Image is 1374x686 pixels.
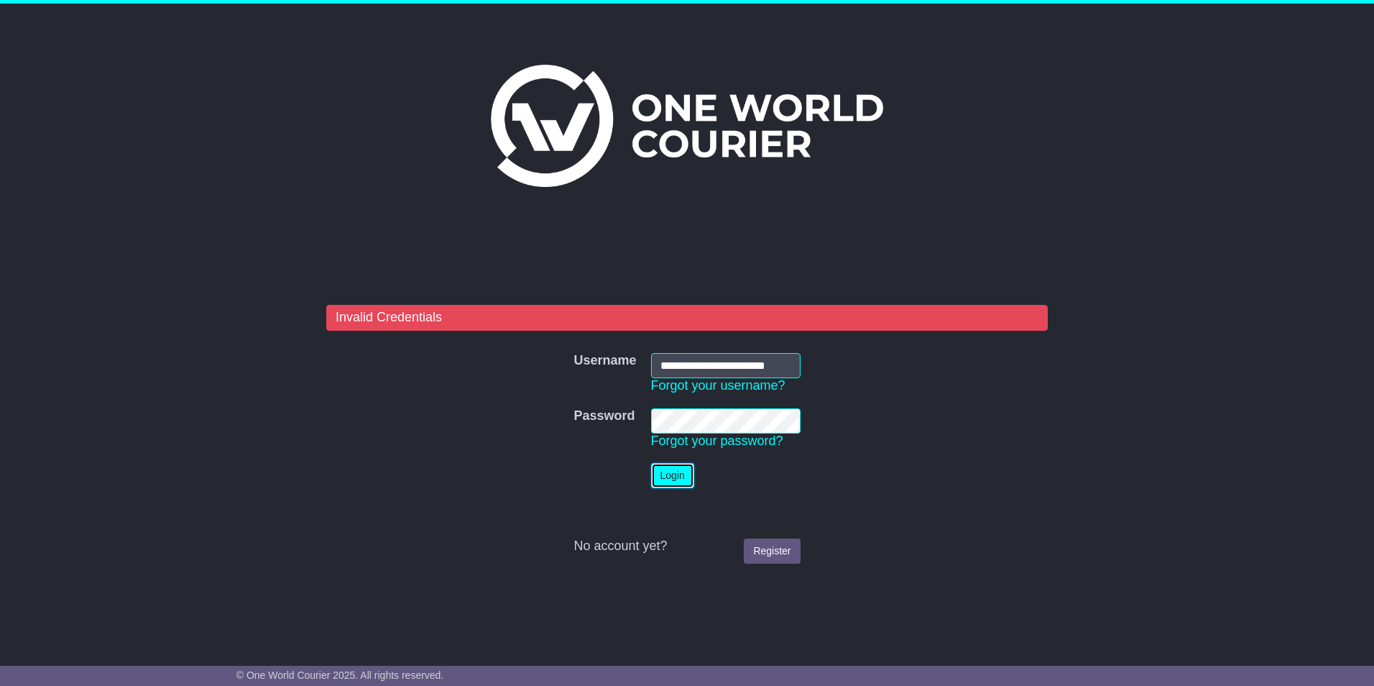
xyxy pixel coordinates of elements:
[651,378,785,393] a: Forgot your username?
[744,539,800,564] a: Register
[573,408,635,424] label: Password
[573,539,800,554] div: No account yet?
[651,463,694,488] button: Login
[326,305,1048,331] div: Invalid Credentials
[651,434,783,448] a: Forgot your password?
[491,65,883,187] img: One World
[236,669,444,681] span: © One World Courier 2025. All rights reserved.
[573,353,636,369] label: Username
